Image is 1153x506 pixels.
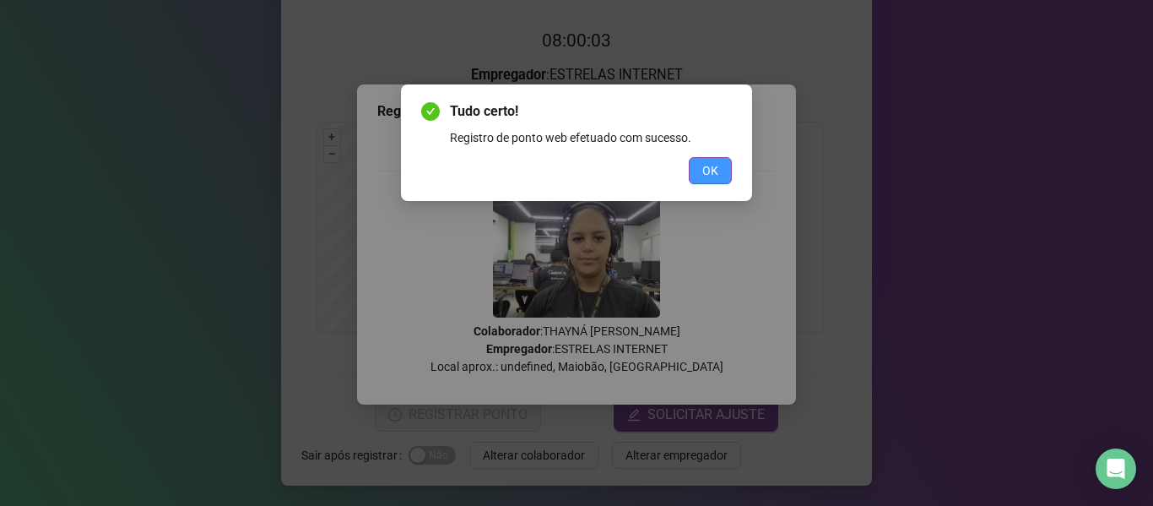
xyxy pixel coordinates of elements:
[450,101,732,122] span: Tudo certo!
[450,128,732,147] div: Registro de ponto web efetuado com sucesso.
[689,157,732,184] button: OK
[1096,449,1136,489] div: Open Intercom Messenger
[702,161,718,180] span: OK
[421,102,440,121] span: check-circle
